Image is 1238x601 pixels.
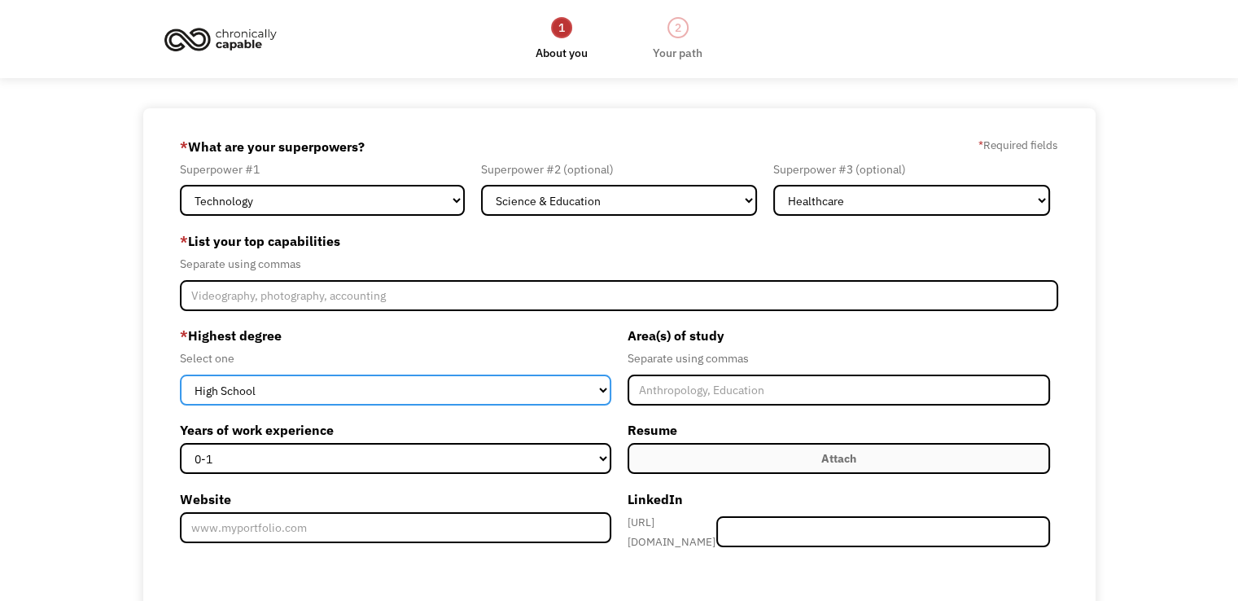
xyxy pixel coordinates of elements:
input: www.myportfolio.com [180,512,610,543]
input: Anthropology, Education [628,375,1050,406]
a: 1About you [536,15,588,63]
div: Attach [821,449,856,468]
label: Attach [628,443,1050,474]
div: Separate using commas [628,349,1050,368]
label: Required fields [978,135,1058,155]
a: 2Your path [653,15,702,63]
label: Years of work experience [180,417,610,443]
div: 1 [551,17,572,38]
div: 2 [667,17,689,38]
div: About you [536,43,588,63]
label: Area(s) of study [628,322,1050,349]
label: LinkedIn [628,486,1050,512]
input: Videography, photography, accounting [180,280,1058,311]
div: [URL][DOMAIN_NAME] [628,512,717,551]
div: Superpower #2 (optional) [481,160,758,179]
label: Website [180,486,610,512]
label: Resume [628,417,1050,443]
div: Separate using commas [180,254,1058,274]
label: Highest degree [180,322,610,349]
div: Your path [653,43,702,63]
img: Chronically Capable logo [160,21,282,57]
label: What are your superpowers? [180,134,365,160]
div: Superpower #1 [180,160,465,179]
label: List your top capabilities [180,228,1058,254]
div: Select one [180,349,610,368]
div: Superpower #3 (optional) [773,160,1050,179]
